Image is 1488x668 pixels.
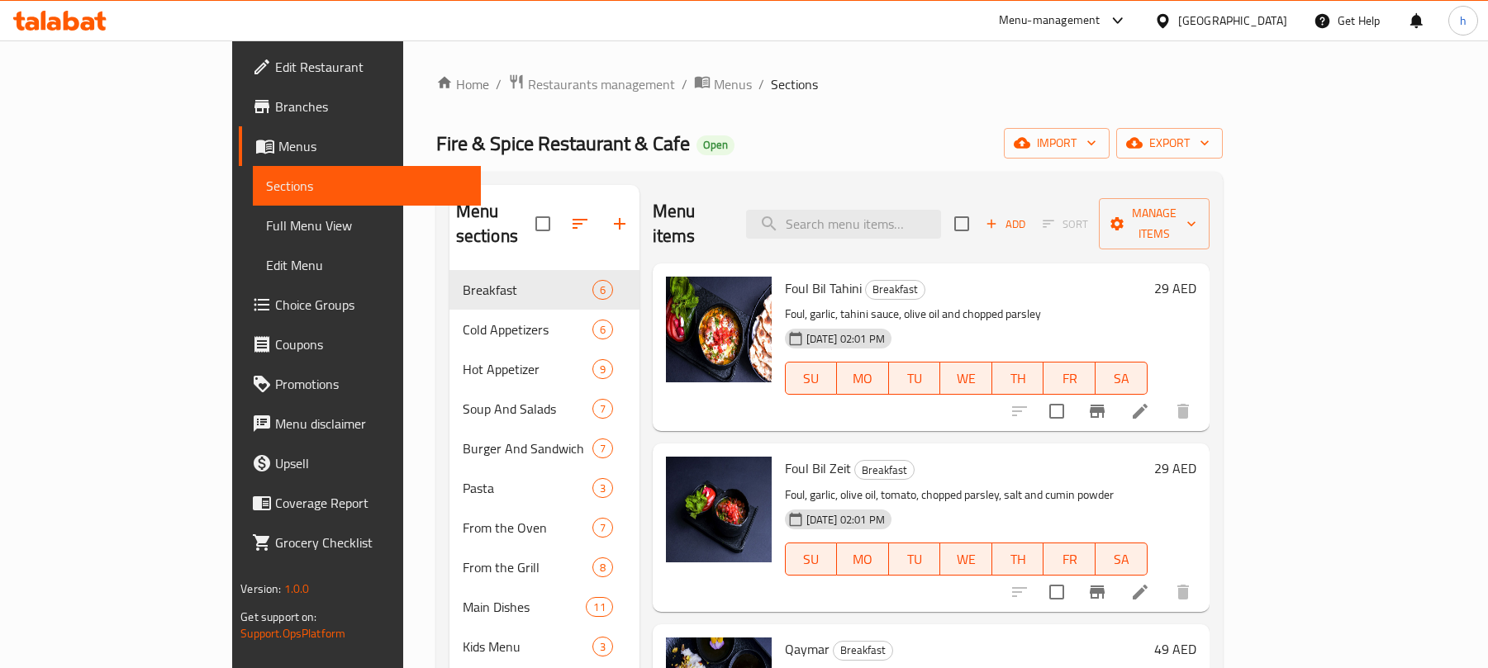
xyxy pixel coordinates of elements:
span: Burger And Sandwich [463,438,592,458]
div: items [592,280,613,300]
a: Branches [239,87,481,126]
div: Pasta [463,478,592,498]
span: Fire & Spice Restaurant & Cafe [436,125,690,162]
span: From the Oven [463,518,592,538]
span: Add item [979,211,1032,237]
div: Kids Menu [463,637,592,656]
h2: Menu items [653,199,726,249]
span: From the Grill [463,557,592,577]
span: Select all sections [525,206,560,241]
span: Select to update [1039,575,1074,609]
span: SA [1102,367,1141,391]
div: From the Oven7 [449,508,639,547]
div: items [592,320,613,339]
span: WE [947,547,986,571]
button: Branch-specific-item [1077,572,1117,612]
span: SU [792,547,830,571]
span: MO [844,367,882,391]
span: Breakfast [866,280,925,299]
button: TH [992,542,1044,576]
span: FR [1050,547,1089,571]
a: Edit menu item [1130,401,1150,421]
span: Breakfast [855,461,914,480]
span: TU [896,367,934,391]
span: Upsell [275,453,468,473]
h6: 29 AED [1154,457,1196,480]
div: items [592,518,613,538]
div: Kids Menu3 [449,627,639,666]
h6: 49 AED [1154,637,1196,661]
nav: breadcrumb [436,73,1223,95]
button: SA [1096,542,1148,576]
span: Open [696,138,734,152]
div: Breakfast [854,460,915,480]
img: Foul Bil Tahini [666,277,772,382]
span: Select to update [1039,394,1074,429]
span: Breakfast [834,641,892,660]
span: Grocery Checklist [275,533,468,552]
span: WE [947,367,986,391]
div: items [592,478,613,498]
span: Get support on: [240,606,316,628]
button: delete [1163,572,1203,612]
div: items [592,399,613,419]
span: Promotions [275,374,468,394]
button: SA [1096,362,1148,395]
div: Burger And Sandwich7 [449,429,639,468]
a: Promotions [239,364,481,404]
button: WE [940,362,992,395]
span: Coupons [275,334,468,354]
span: Restaurants management [528,74,675,94]
span: h [1460,12,1467,30]
a: Menus [694,73,752,95]
span: export [1129,133,1210,154]
span: Cold Appetizers [463,320,592,339]
div: Soup And Salads7 [449,389,639,429]
button: MO [837,362,889,395]
div: Breakfast [463,280,592,300]
span: [DATE] 02:01 PM [800,331,891,347]
span: 1.0.0 [284,578,310,599]
span: Manage items [1112,203,1196,244]
span: Sections [771,74,818,94]
div: [GEOGRAPHIC_DATA] [1178,12,1287,30]
div: Pasta3 [449,468,639,508]
span: MO [844,547,882,571]
a: Coupons [239,325,481,364]
span: Full Menu View [266,216,468,235]
a: Sections [253,166,481,206]
button: TH [992,362,1044,395]
span: TH [999,367,1038,391]
span: Edit Menu [266,255,468,275]
button: Add section [600,204,639,244]
span: Hot Appetizer [463,359,592,379]
div: Menu-management [999,11,1101,31]
span: 8 [593,560,612,576]
h6: 29 AED [1154,277,1196,300]
span: 6 [593,282,612,298]
a: Edit menu item [1130,582,1150,602]
span: import [1017,133,1096,154]
span: 7 [593,520,612,536]
p: Foul, garlic, tahini sauce, olive oil and chopped parsley [785,304,1148,325]
li: / [496,74,502,94]
input: search [746,210,941,239]
div: Breakfast [833,641,893,661]
button: import [1004,128,1110,159]
span: 3 [593,639,612,655]
button: WE [940,542,992,576]
a: Full Menu View [253,206,481,245]
span: Choice Groups [275,295,468,315]
span: 11 [587,599,611,615]
button: Manage items [1099,198,1210,249]
a: Grocery Checklist [239,523,481,562]
a: Choice Groups [239,285,481,325]
span: SU [792,367,830,391]
div: Open [696,135,734,155]
button: MO [837,542,889,576]
span: SA [1102,547,1141,571]
span: Foul Bil Tahini [785,276,862,301]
